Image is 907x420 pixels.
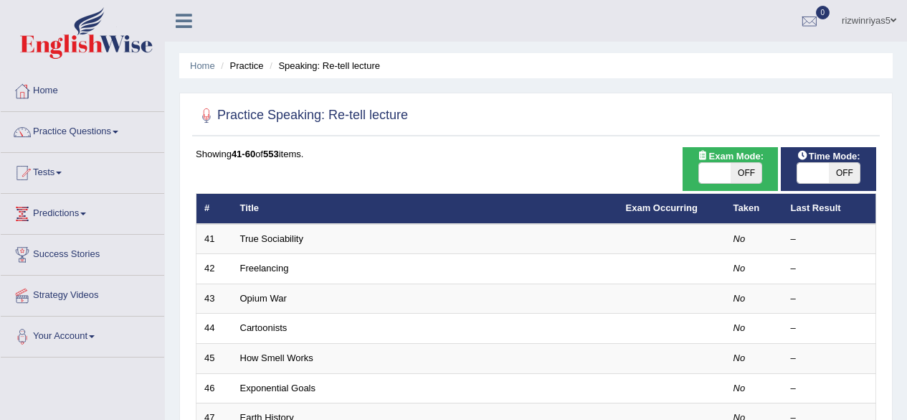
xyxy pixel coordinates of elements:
[783,194,876,224] th: Last Result
[733,383,746,393] em: No
[196,105,408,126] h2: Practice Speaking: Re-tell lecture
[733,322,746,333] em: No
[240,322,288,333] a: Cartoonists
[196,314,232,344] td: 44
[240,263,289,274] a: Freelancing
[791,262,868,276] div: –
[196,147,876,161] div: Showing of items.
[829,163,860,183] span: OFF
[196,284,232,314] td: 43
[733,353,746,363] em: No
[726,194,783,224] th: Taken
[1,235,164,271] a: Success Stories
[196,254,232,284] td: 42
[791,292,868,306] div: –
[217,59,263,73] li: Practice
[733,263,746,274] em: No
[240,233,303,244] a: True Sociability
[791,322,868,335] div: –
[190,60,215,71] a: Home
[1,153,164,189] a: Tests
[733,293,746,304] em: No
[816,6,830,19] span: 0
[196,224,232,254] td: 41
[626,202,698,213] a: Exam Occurring
[240,293,287,304] a: Opium War
[791,382,868,396] div: –
[196,194,232,224] th: #
[240,353,313,363] a: How Smell Works
[1,194,164,230] a: Predictions
[692,149,769,164] span: Exam Mode:
[196,344,232,374] td: 45
[792,149,866,164] span: Time Mode:
[731,163,762,183] span: OFF
[1,112,164,148] a: Practice Questions
[240,383,316,393] a: Exponential Goals
[266,59,380,73] li: Speaking: Re-tell lecture
[263,149,279,159] b: 553
[232,194,618,224] th: Title
[232,149,255,159] b: 41-60
[1,276,164,312] a: Strategy Videos
[1,317,164,353] a: Your Account
[683,147,778,191] div: Show exams occurring in exams
[791,352,868,365] div: –
[733,233,746,244] em: No
[196,373,232,403] td: 46
[1,71,164,107] a: Home
[791,233,868,246] div: –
